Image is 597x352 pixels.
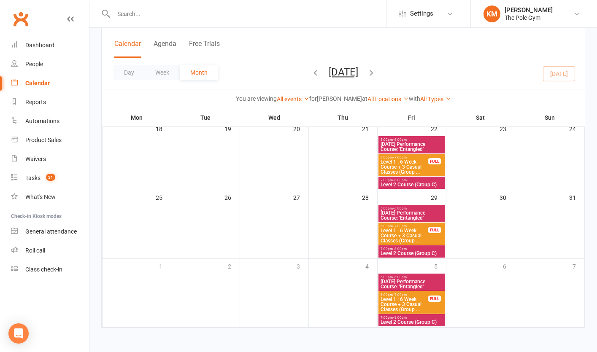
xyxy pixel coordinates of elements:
div: 23 [500,121,515,135]
div: The Pole Gym [505,14,553,21]
button: Free Trials [189,40,220,58]
span: [DATE] Performance Course: 'Entangled' [380,210,443,220]
div: 7 [573,259,584,273]
div: KM [484,5,500,22]
div: 20 [293,121,308,135]
div: People [25,61,43,67]
div: Roll call [25,247,45,254]
th: Thu [308,109,377,126]
span: 31 [46,174,55,181]
a: Product Sales [11,131,89,150]
div: 26 [224,190,240,204]
div: [PERSON_NAME] [505,6,553,14]
div: 25 [156,190,171,204]
a: Dashboard [11,36,89,55]
div: 3 [297,259,308,273]
div: Reports [25,99,46,105]
strong: You are viewing [236,95,277,102]
span: - 8:00pm [393,178,407,182]
a: People [11,55,89,74]
strong: at [362,95,367,102]
div: Product Sales [25,137,62,143]
div: FULL [428,296,441,302]
div: 31 [569,190,584,204]
span: 5:00pm [380,275,443,279]
div: 5 [434,259,446,273]
span: Level 2 Course (Group C) [380,251,443,256]
span: 6:00pm [380,224,428,228]
a: All Types [420,96,451,102]
a: All events [277,96,309,102]
a: What's New [11,188,89,207]
div: 22 [431,121,446,135]
span: - 8:00pm [393,316,407,320]
div: 29 [431,190,446,204]
button: Month [180,65,218,80]
span: Level 2 Course (Group C) [380,320,443,325]
div: 4 [365,259,377,273]
a: General attendance kiosk mode [11,222,89,241]
a: All Locations [367,96,409,102]
span: 7:00pm [380,316,443,320]
div: 18 [156,121,171,135]
button: Agenda [154,40,176,58]
a: Tasks 31 [11,169,89,188]
div: 24 [569,121,584,135]
span: [DATE] Performance Course: 'Entangled' [380,279,443,289]
span: 6:00pm [380,156,428,159]
span: Settings [410,4,433,23]
th: Sun [515,109,585,126]
span: Level 1 : 6 Week Course + 3 Casual Classes (Group ... [380,297,428,312]
a: Class kiosk mode [11,260,89,279]
strong: with [409,95,420,102]
div: 28 [362,190,377,204]
span: - 8:00pm [393,247,407,251]
div: 30 [500,190,515,204]
div: 6 [503,259,515,273]
div: Class check-in [25,266,62,273]
span: [DATE] Performance Course: 'Entangled' [380,142,443,152]
div: FULL [428,158,441,164]
div: Calendar [25,80,50,86]
button: Week [145,65,180,80]
a: Roll call [11,241,89,260]
th: Sat [446,109,515,126]
a: Clubworx [10,8,31,30]
div: Tasks [25,175,41,181]
div: Waivers [25,156,46,162]
span: 7:00pm [380,178,443,182]
span: - 6:00pm [393,207,407,210]
span: - 7:00pm [393,293,407,297]
span: 7:00pm [380,247,443,251]
span: 5:00pm [380,138,443,142]
div: FULL [428,227,441,233]
div: 27 [293,190,308,204]
th: Fri [377,109,446,126]
th: Mon [102,109,171,126]
span: - 7:00pm [393,224,407,228]
span: Level 1 : 6 Week Course + 3 Casual Classes (Group ... [380,228,428,243]
div: Dashboard [25,42,54,48]
span: - 7:00pm [393,156,407,159]
button: Calendar [114,40,141,58]
div: Automations [25,118,59,124]
a: Calendar [11,74,89,93]
th: Tue [171,109,240,126]
a: Reports [11,93,89,112]
button: Day [113,65,145,80]
span: - 6:00pm [393,275,407,279]
div: 19 [224,121,240,135]
div: 2 [228,259,240,273]
strong: [PERSON_NAME] [317,95,362,102]
div: General attendance [25,228,77,235]
span: Level 2 Course (Group C) [380,182,443,187]
a: Waivers [11,150,89,169]
strong: for [309,95,317,102]
span: 5:00pm [380,207,443,210]
th: Wed [240,109,308,126]
span: Level 1 : 6 Week Course + 3 Casual Classes (Group ... [380,159,428,175]
div: 1 [159,259,171,273]
div: Open Intercom Messenger [8,323,29,344]
span: 6:00pm [380,293,428,297]
div: 21 [362,121,377,135]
